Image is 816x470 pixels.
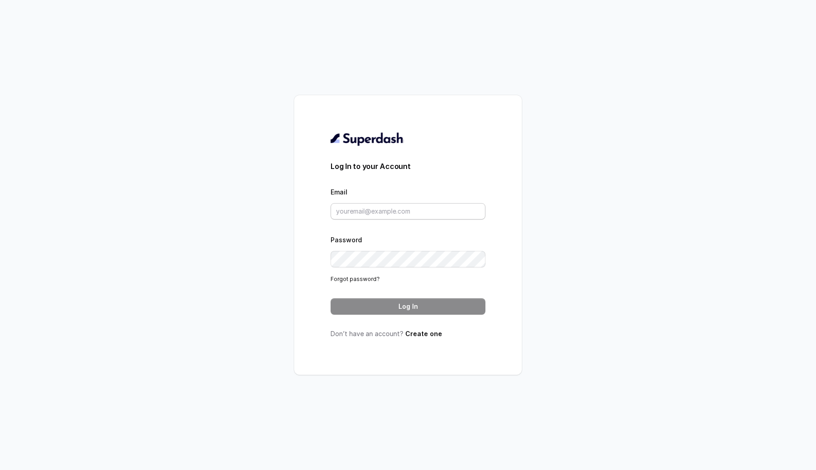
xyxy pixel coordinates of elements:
img: light.svg [331,132,404,146]
a: Create one [405,330,442,337]
label: Email [331,188,347,196]
button: Log In [331,298,485,315]
p: Don’t have an account? [331,329,485,338]
input: youremail@example.com [331,203,485,220]
a: Forgot password? [331,276,380,282]
label: Password [331,236,362,244]
h3: Log In to your Account [331,161,485,172]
